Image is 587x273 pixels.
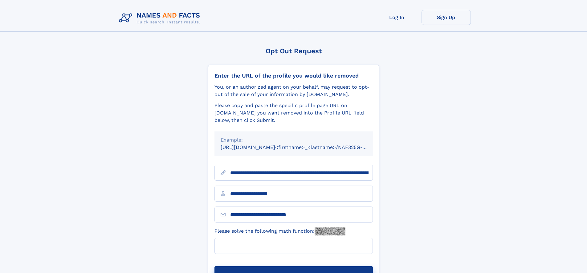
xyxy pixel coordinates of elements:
div: Enter the URL of the profile you would like removed [214,72,373,79]
div: Please copy and paste the specific profile page URL on [DOMAIN_NAME] you want removed into the Pr... [214,102,373,124]
small: [URL][DOMAIN_NAME]<firstname>_<lastname>/NAF325G-xxxxxxxx [221,144,385,150]
label: Please solve the following math function: [214,227,345,235]
a: Log In [372,10,422,25]
div: Opt Out Request [208,47,379,55]
div: Example: [221,136,367,144]
img: Logo Names and Facts [116,10,205,26]
div: You, or an authorized agent on your behalf, may request to opt-out of the sale of your informatio... [214,83,373,98]
a: Sign Up [422,10,471,25]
